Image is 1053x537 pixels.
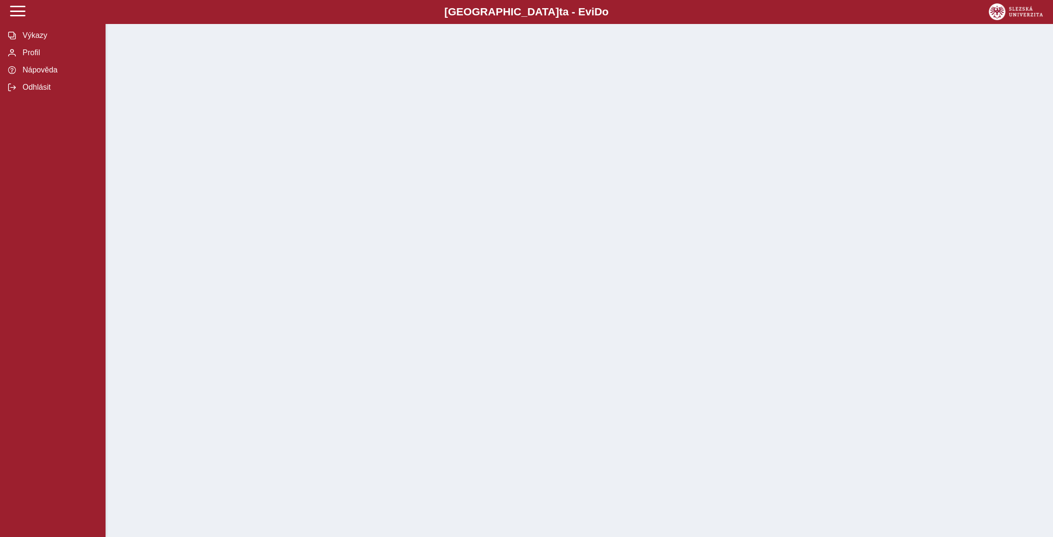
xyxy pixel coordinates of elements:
img: logo_web_su.png [989,3,1043,20]
span: Nápověda [20,66,97,74]
b: [GEOGRAPHIC_DATA] a - Evi [29,6,1024,18]
span: Profil [20,48,97,57]
span: Výkazy [20,31,97,40]
span: o [602,6,609,18]
span: D [594,6,602,18]
span: Odhlásit [20,83,97,92]
span: t [559,6,562,18]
